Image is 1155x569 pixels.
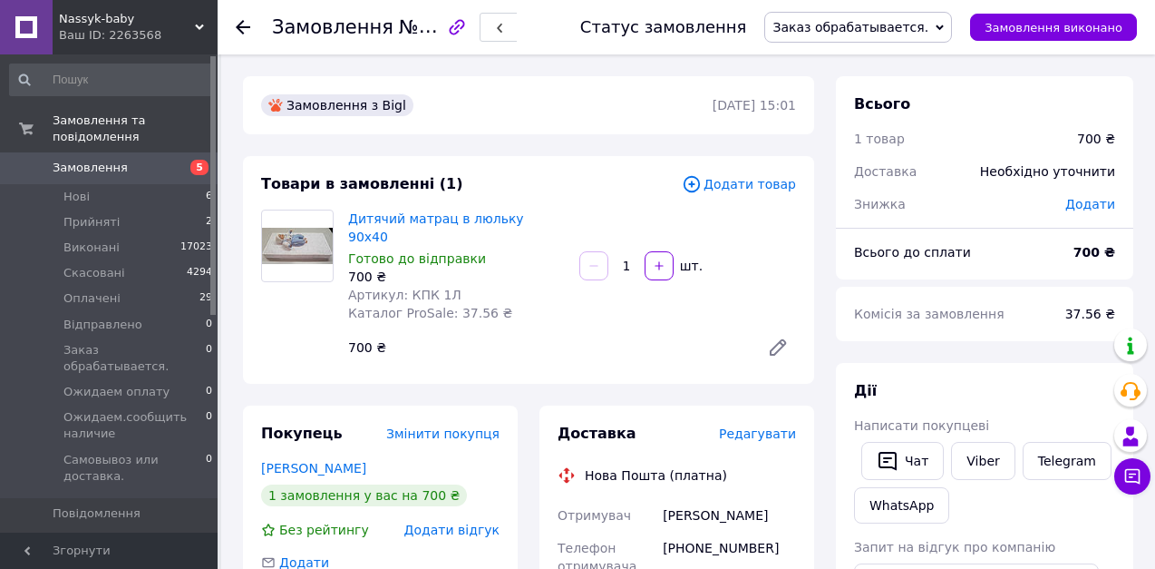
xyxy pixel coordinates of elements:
div: 700 ₴ [1077,130,1115,148]
span: 1 товар [854,132,905,146]
span: 0 [206,452,212,485]
span: Заказ обрабатывается. [772,20,928,34]
button: Чат з покупцем [1114,458,1150,495]
span: 2 [206,214,212,231]
span: Відправлено [63,317,142,333]
div: [PERSON_NAME] [659,499,800,532]
span: Додати відгук [404,523,500,537]
span: Без рейтингу [279,523,369,537]
button: Замовлення виконано [970,14,1137,41]
div: 700 ₴ [348,268,565,286]
span: 37.56 ₴ [1065,307,1115,321]
span: Ожидаем.сообщить наличие [63,409,206,442]
span: Отримувач [558,508,631,523]
span: 6 [206,189,212,205]
div: 700 ₴ [341,335,752,360]
div: Замовлення з Bigl [261,94,413,116]
span: Змінити покупця [386,427,500,441]
div: 1 замовлення у вас на 700 ₴ [261,485,467,506]
span: 4294 [187,265,212,281]
span: Каталог ProSale: 37.56 ₴ [348,306,512,320]
input: Пошук [9,64,214,96]
span: Артикул: КПК 1Л [348,288,461,302]
span: Повідомлення [53,505,141,522]
span: Комісія за замовлення [854,307,1005,321]
a: WhatsApp [854,487,949,524]
a: Дитячий матрац в люльку 90х40 [348,211,524,244]
b: 700 ₴ [1073,245,1115,260]
button: Чат [861,442,944,480]
span: Всього [854,95,910,113]
div: Необхідно уточнити [969,152,1126,191]
span: Заказ обрабатывается. [63,342,206,375]
span: Самовывоз или доставка. [63,452,206,485]
span: Замовлення [53,160,128,176]
span: Додати товар [682,174,796,194]
a: Telegram [1023,442,1111,480]
span: Дії [854,382,877,399]
time: [DATE] 15:01 [713,98,796,113]
span: Прийняті [63,214,120,231]
div: Статус замовлення [580,18,747,36]
span: Замовлення виконано [985,21,1122,34]
span: Доставка [854,164,917,179]
div: Повернутися назад [236,18,250,36]
span: Nassyk-baby [59,11,195,27]
span: Всього до сплати [854,245,971,260]
span: Оплачені [63,290,121,307]
span: Доставка [558,425,636,442]
span: Замовлення та повідомлення [53,113,218,145]
span: Ожидаем оплату [63,384,170,400]
span: 0 [206,409,212,442]
span: Готово до відправки [348,251,486,266]
span: 29 [199,290,212,307]
span: Покупець [261,425,343,442]
div: Ваш ID: 2263568 [59,27,218,44]
span: 0 [206,384,212,400]
span: Замовлення [272,16,393,38]
span: 5 [190,160,209,175]
span: Скасовані [63,265,125,281]
span: Запит на відгук про компанію [854,540,1055,554]
span: 0 [206,317,212,333]
span: Нові [63,189,90,205]
span: 0 [206,342,212,375]
span: Додати [1065,197,1115,211]
span: Знижка [854,197,906,211]
a: [PERSON_NAME] [261,461,366,476]
div: Нова Пошта (платна) [580,466,732,485]
span: 17023 [180,240,212,256]
span: Товари в замовленні (1) [261,175,463,192]
a: Редагувати [760,329,796,366]
span: Виконані [63,240,120,256]
img: Дитячий матрац в люльку 90х40 [262,228,333,264]
span: Написати покупцеві [854,418,989,433]
span: №356890447 [399,15,528,38]
span: Редагувати [719,427,796,441]
a: Viber [951,442,1014,480]
div: шт. [675,257,704,275]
